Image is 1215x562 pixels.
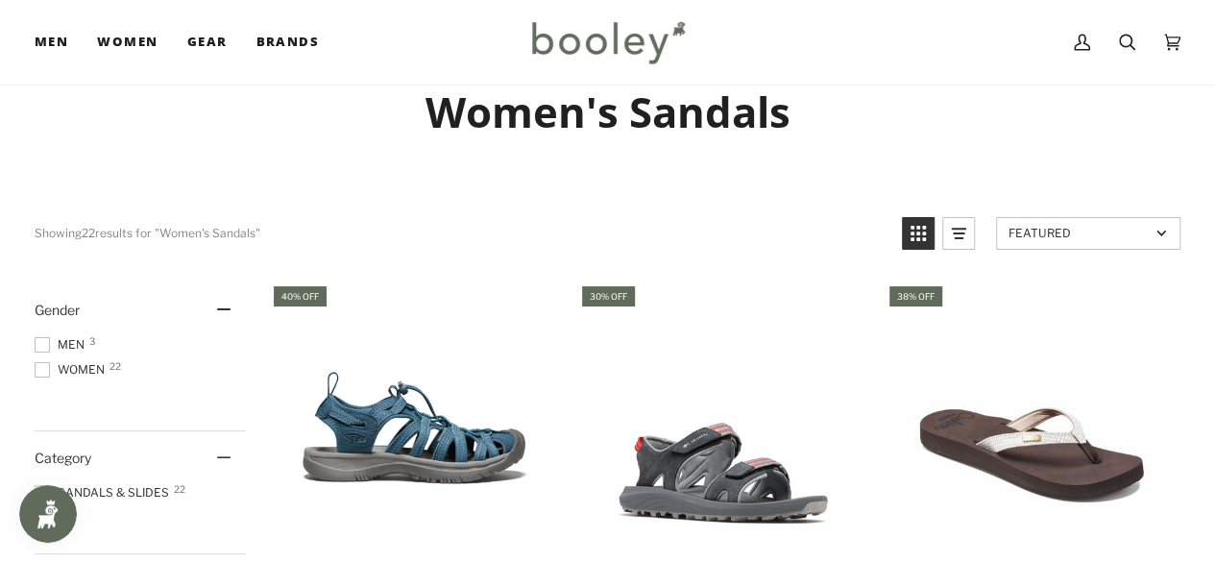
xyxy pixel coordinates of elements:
[255,33,319,52] span: Brands
[274,286,327,306] div: 40% off
[35,361,110,379] span: Women
[35,217,887,250] div: Showing results for "Women's Sandals"
[35,302,80,318] span: Gender
[523,14,692,70] img: Booley
[97,33,158,52] span: Women
[902,217,935,250] a: View grid mode
[109,361,121,371] span: 22
[82,226,95,240] b: 22
[174,484,185,494] span: 22
[35,336,90,354] span: Men
[889,286,942,306] div: 38% off
[187,33,228,52] span: Gear
[35,86,1180,138] h1: Women's Sandals
[89,336,95,346] span: 3
[35,450,91,466] span: Category
[942,217,975,250] a: View list mode
[582,286,635,306] div: 30% off
[19,485,77,543] iframe: Button to open loyalty program pop-up
[35,33,68,52] span: Men
[1008,226,1150,240] span: Featured
[35,484,175,501] span: Sandals & Slides
[996,217,1180,250] a: Sort options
